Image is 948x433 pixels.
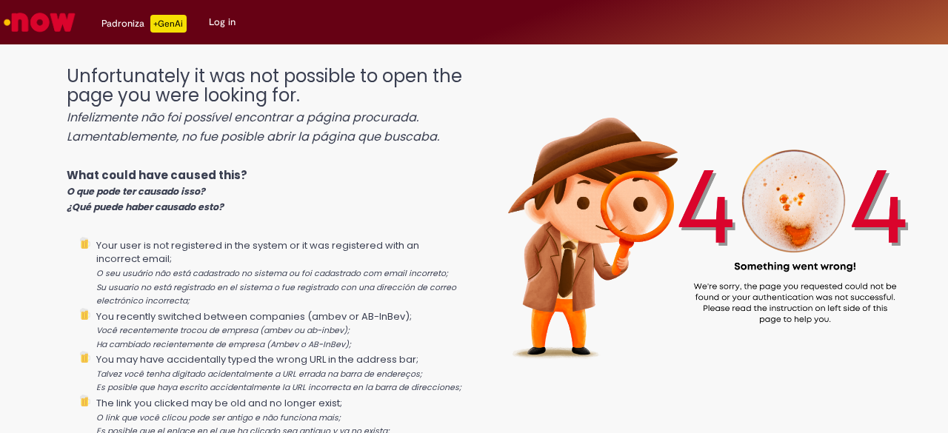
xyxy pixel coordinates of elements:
img: 404_ambev_new.png [463,52,948,390]
i: ¿Qué puede haber causado esto? [67,201,224,213]
i: O link que você clicou pode ser antigo e não funciona mais; [96,412,341,423]
i: Infelizmente não foi possível encontrar a página procurada. [67,109,418,126]
li: You may have accidentally typed the wrong URL in the address bar; [96,351,464,395]
li: Your user is not registered in the system or it was registered with an incorrect email; [96,237,464,308]
li: You recently switched between companies (ambev or AB-InBev); [96,308,464,352]
i: Su usuario no está registrado en el sistema o fue registrado con una dirección de correo electrón... [96,282,456,307]
div: Padroniza [101,15,187,33]
h1: Unfortunately it was not possible to open the page you were looking for. [67,67,464,145]
i: O seu usuário não está cadastrado no sistema ou foi cadastrado com email incorreto; [96,268,448,279]
p: What could have caused this? [67,167,464,215]
i: Es posible que haya escrito accidentalmente la URL incorrecta en la barra de direcciones; [96,382,461,393]
i: Ha cambiado recientemente de empresa (Ambev o AB-InBev); [96,339,351,350]
i: O que pode ter causado isso? [67,185,205,198]
img: ServiceNow [1,7,78,37]
i: Você recentemente trocou de empresa (ambev ou ab-inbev); [96,325,350,336]
p: +GenAi [150,15,187,33]
i: Talvez você tenha digitado acidentalmente a URL errada na barra de endereços; [96,369,422,380]
i: Lamentablemente, no fue posible abrir la página que buscaba. [67,128,439,145]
